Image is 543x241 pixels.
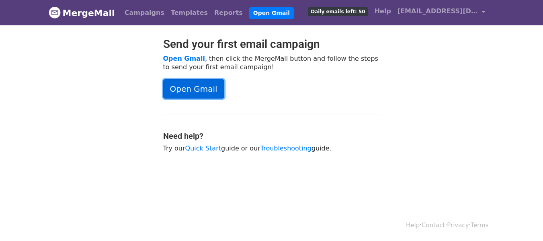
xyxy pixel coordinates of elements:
a: Campaigns [121,5,168,21]
a: Contact [422,222,445,229]
a: Daily emails left: 50 [305,3,371,19]
a: Templates [168,5,211,21]
h4: Need help? [163,131,380,141]
a: Help [406,222,420,229]
a: Terms [471,222,488,229]
span: Daily emails left: 50 [308,7,368,16]
a: Quick Start [185,144,221,152]
a: [EMAIL_ADDRESS][DOMAIN_NAME] [394,3,488,22]
a: Reports [211,5,246,21]
a: Open Gmail [163,79,224,99]
p: , then click the MergeMail button and follow the steps to send your first email campaign! [163,54,380,71]
img: MergeMail logo [49,6,61,19]
span: [EMAIL_ADDRESS][DOMAIN_NAME] [398,6,478,16]
p: Try our guide or our guide. [163,144,380,152]
a: Privacy [447,222,469,229]
iframe: Chat Widget [503,202,543,241]
a: MergeMail [49,4,115,21]
a: Troubleshooting [260,144,311,152]
a: Open Gmail [163,55,205,62]
h2: Send your first email campaign [163,37,380,51]
a: Help [371,3,394,19]
a: Open Gmail [249,7,294,19]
